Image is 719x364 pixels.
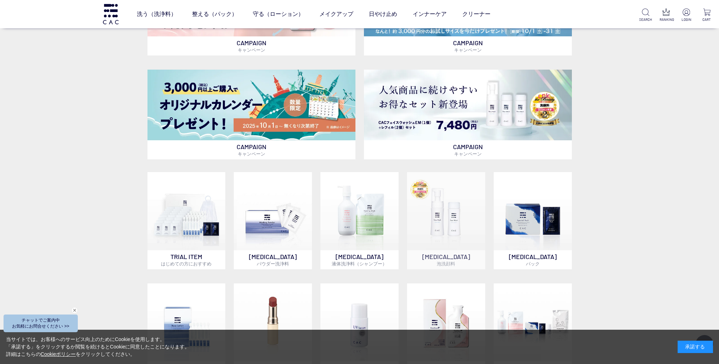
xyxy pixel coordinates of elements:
[494,172,572,269] a: [MEDICAL_DATA]パック
[700,17,713,22] p: CART
[257,261,289,266] span: パウダー洗浄料
[147,36,355,55] p: CAMPAIGN
[680,17,693,22] p: LOGIN
[437,261,455,266] span: 泡洗顔料
[678,341,713,353] div: 承諾する
[147,70,355,159] a: カレンダープレゼント カレンダープレゼント CAMPAIGNキャンペーン
[238,151,265,157] span: キャンペーン
[407,172,485,250] img: 泡洗顔料
[161,261,211,266] span: はじめての方におすすめ
[147,250,226,269] p: TRIAL ITEM
[700,8,713,22] a: CART
[320,172,399,269] a: [MEDICAL_DATA]液体洗浄料（シャンプー）
[234,250,312,269] p: [MEDICAL_DATA]
[332,261,387,266] span: 液体洗浄料（シャンプー）
[319,4,353,24] a: メイクアップ
[639,8,652,22] a: SEARCH
[320,250,399,269] p: [MEDICAL_DATA]
[147,70,355,140] img: カレンダープレゼント
[660,8,673,22] a: RANKING
[41,351,76,357] a: Cookieポリシー
[364,70,572,159] a: フェイスウォッシュ＋レフィル2個セット フェイスウォッシュ＋レフィル2個セット CAMPAIGNキャンペーン
[253,4,304,24] a: 守る（ローション）
[454,47,482,53] span: キャンペーン
[364,70,572,140] img: フェイスウォッシュ＋レフィル2個セット
[238,47,265,53] span: キャンペーン
[364,36,572,55] p: CAMPAIGN
[462,4,491,24] a: クリーナー
[102,4,120,24] img: logo
[407,250,485,269] p: [MEDICAL_DATA]
[407,283,485,362] img: インナーケア
[147,140,355,159] p: CAMPAIGN
[137,4,176,24] a: 洗う（洗浄料）
[494,250,572,269] p: [MEDICAL_DATA]
[639,17,652,22] p: SEARCH
[680,8,693,22] a: LOGIN
[147,172,226,250] img: トライアルセット
[454,151,482,157] span: キャンペーン
[147,172,226,269] a: トライアルセット TRIAL ITEMはじめての方におすすめ
[234,172,312,269] a: [MEDICAL_DATA]パウダー洗浄料
[407,172,485,269] a: 泡洗顔料 [MEDICAL_DATA]泡洗顔料
[526,261,540,266] span: パック
[413,4,447,24] a: インナーケア
[369,4,397,24] a: 日やけ止め
[364,140,572,159] p: CAMPAIGN
[660,17,673,22] p: RANKING
[192,4,237,24] a: 整える（パック）
[6,336,190,358] div: 当サイトでは、お客様へのサービス向上のためにCookieを使用します。 「承諾する」をクリックするか閲覧を続けるとCookieに同意したことになります。 詳細はこちらの をクリックしてください。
